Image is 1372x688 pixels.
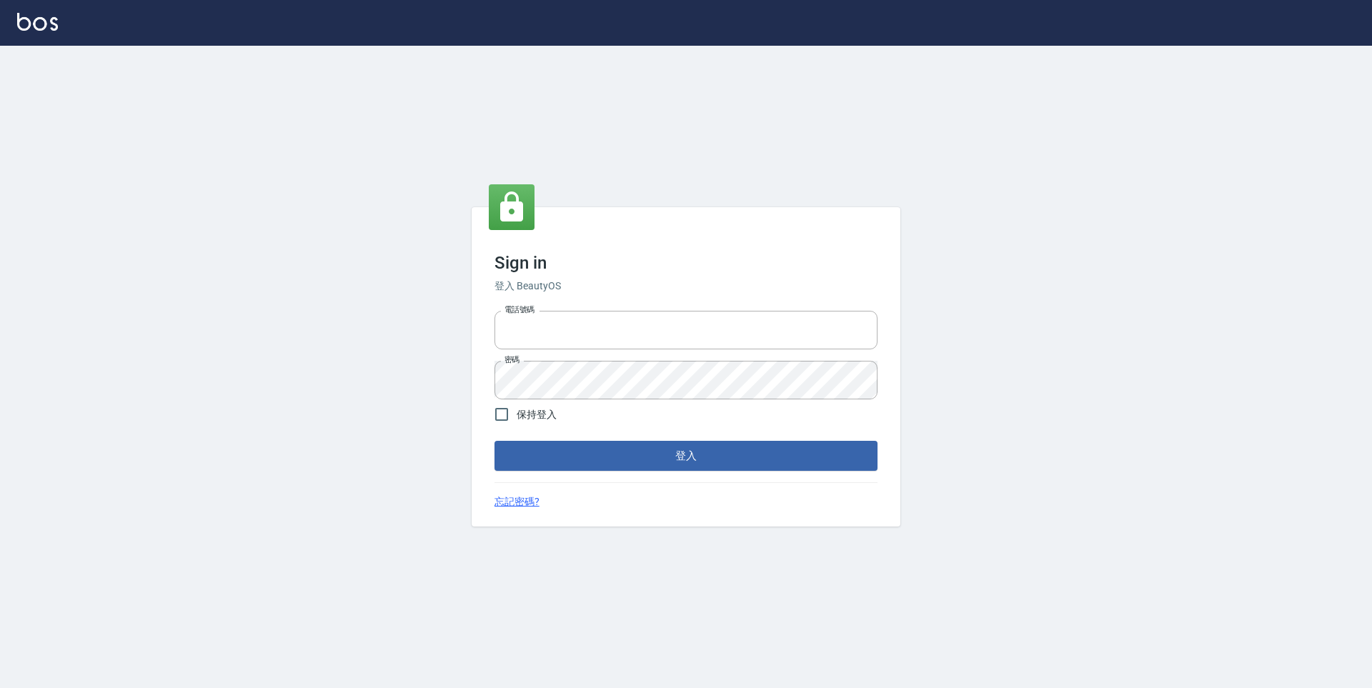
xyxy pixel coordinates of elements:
[494,253,878,273] h3: Sign in
[17,13,58,31] img: Logo
[494,279,878,294] h6: 登入 BeautyOS
[494,441,878,471] button: 登入
[504,304,535,315] label: 電話號碼
[494,494,540,509] a: 忘記密碼?
[504,354,520,365] label: 密碼
[517,407,557,422] span: 保持登入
